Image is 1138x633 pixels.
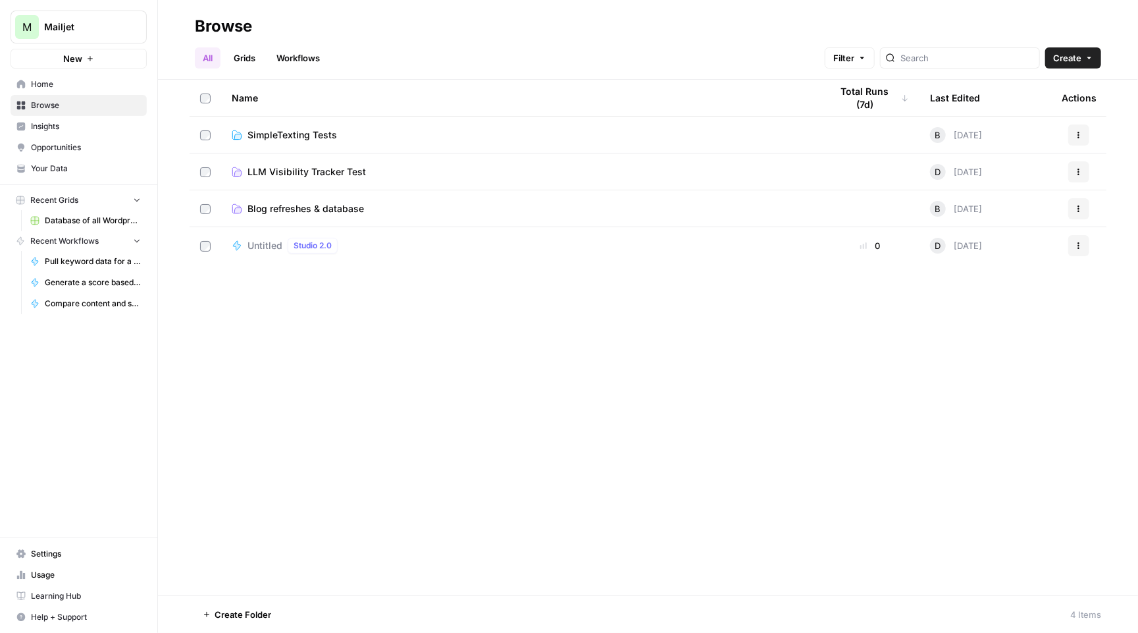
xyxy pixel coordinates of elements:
[31,163,141,175] span: Your Data
[247,165,366,179] span: LLM Visibility Tracker Test
[30,235,99,247] span: Recent Workflows
[195,16,252,37] div: Browse
[935,165,941,179] span: D
[45,215,141,227] span: Database of all Wordpress media
[232,238,810,254] a: UntitledStudio 2.0
[31,142,141,153] span: Opportunities
[935,128,941,142] span: B
[31,611,141,623] span: Help + Support
[45,298,141,310] span: Compare content and score improvement
[11,607,147,628] button: Help + Support
[11,137,147,158] a: Opportunities
[825,47,875,69] button: Filter
[11,543,147,564] a: Settings
[24,293,147,314] a: Compare content and score improvement
[930,201,982,217] div: [DATE]
[45,277,141,289] span: Generate a score based on Ahrefs keyword report
[44,20,124,34] span: Mailjet
[11,158,147,179] a: Your Data
[31,99,141,111] span: Browse
[831,239,909,252] div: 0
[247,202,364,215] span: Blog refreshes & database
[930,80,980,116] div: Last Edited
[1045,47,1101,69] button: Create
[1062,80,1097,116] div: Actions
[24,272,147,293] a: Generate a score based on Ahrefs keyword report
[930,164,982,180] div: [DATE]
[31,78,141,90] span: Home
[45,256,141,267] span: Pull keyword data for a URL using Ahrefs MCP
[195,604,279,625] button: Create Folder
[22,19,32,35] span: M
[11,564,147,586] a: Usage
[31,548,141,560] span: Settings
[215,608,271,621] span: Create Folder
[831,80,909,116] div: Total Runs (7d)
[935,239,941,252] span: D
[1053,51,1081,65] span: Create
[31,121,141,132] span: Insights
[232,165,810,179] a: LLM Visibility Tracker Test
[930,238,982,254] div: [DATE]
[232,80,810,116] div: Name
[11,190,147,210] button: Recent Grids
[31,569,141,581] span: Usage
[24,251,147,272] a: Pull keyword data for a URL using Ahrefs MCP
[247,128,337,142] span: SimpleTexting Tests
[930,127,982,143] div: [DATE]
[232,128,810,142] a: SimpleTexting Tests
[11,95,147,116] a: Browse
[232,202,810,215] a: Blog refreshes & database
[11,231,147,251] button: Recent Workflows
[833,51,854,65] span: Filter
[11,116,147,137] a: Insights
[24,210,147,231] a: Database of all Wordpress media
[11,49,147,69] button: New
[63,52,82,65] span: New
[226,47,263,69] a: Grids
[31,590,141,602] span: Learning Hub
[11,586,147,607] a: Learning Hub
[269,47,328,69] a: Workflows
[11,11,147,43] button: Workspace: Mailjet
[247,239,282,252] span: Untitled
[195,47,220,69] a: All
[935,202,941,215] span: B
[11,74,147,95] a: Home
[1070,608,1101,621] div: 4 Items
[294,240,332,252] span: Studio 2.0
[900,51,1034,65] input: Search
[30,194,78,206] span: Recent Grids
